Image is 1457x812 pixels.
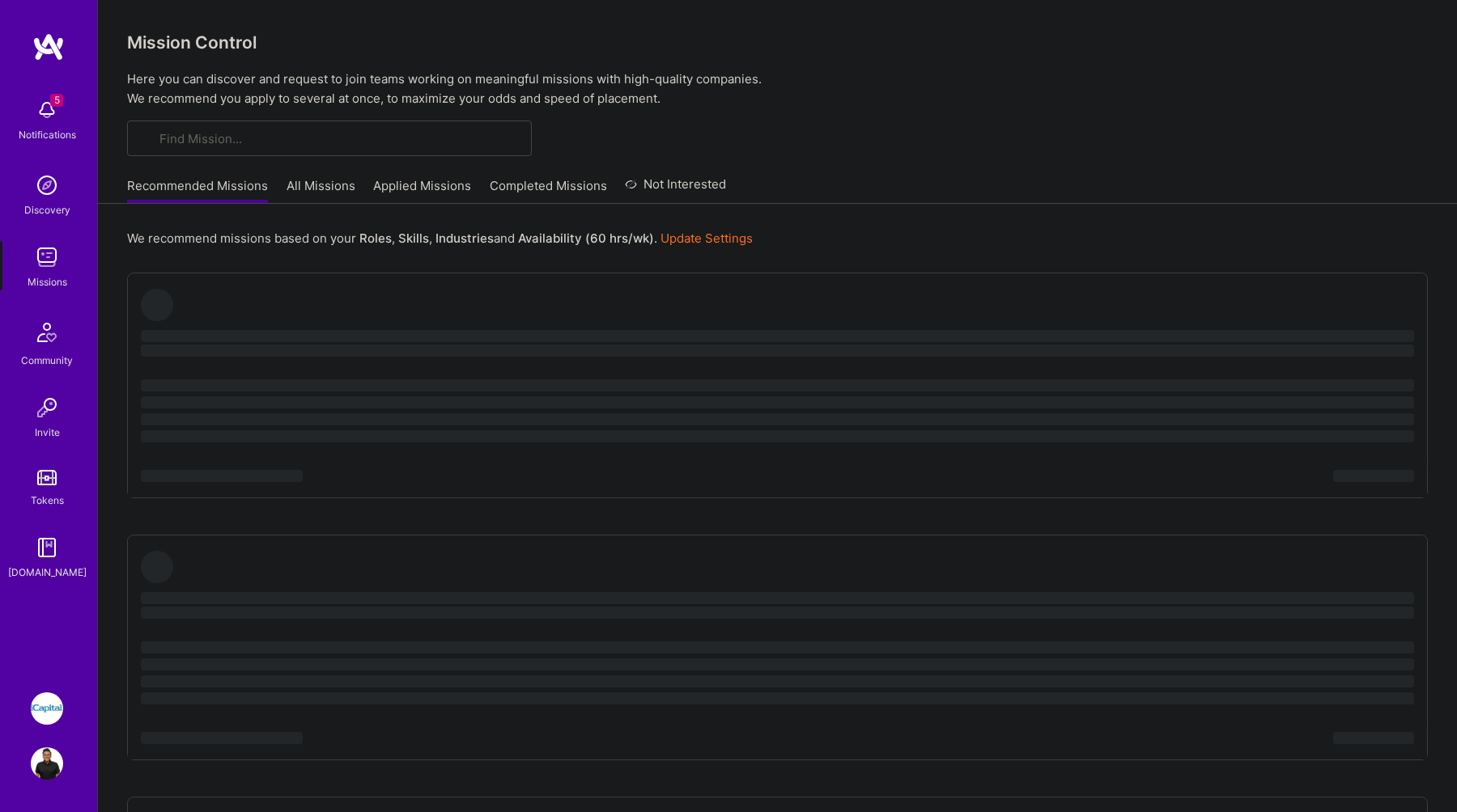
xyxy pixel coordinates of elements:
span: 5 [50,94,63,107]
img: Invite [31,391,63,424]
div: Notifications [19,126,76,143]
img: discovery [31,169,63,201]
p: We recommend missions based on your , , and . [127,230,753,247]
div: [DOMAIN_NAME] [8,564,87,581]
img: guide book [31,531,63,564]
h3: Mission Control [127,32,1428,53]
a: Applied Missions [373,177,471,204]
a: iCapital: Building an Alternative Investment Marketplace [27,692,67,725]
img: User Avatar [31,747,63,780]
b: Industries [435,230,494,246]
div: Missions [28,273,67,290]
b: Roles [359,230,392,246]
div: Tokens [31,492,64,509]
div: Community [21,352,73,369]
a: Not Interested [625,175,726,204]
img: bell [31,94,63,126]
a: Update Settings [661,230,753,246]
p: Here you can discover and request to join teams working on meaningful missions with high-quality ... [127,70,1428,108]
img: logo [32,32,65,61]
b: Skills [398,230,429,246]
div: Discovery [24,201,70,218]
a: All Missions [287,177,355,204]
img: iCapital: Building an Alternative Investment Marketplace [31,692,63,725]
b: Availability (60 hrs/wk) [518,230,654,246]
img: tokens [37,470,57,485]
div: Invite [35,424,60,441]
i: icon SearchGrey [140,129,159,148]
a: Completed Missions [490,177,607,204]
a: User Avatar [27,747,67,780]
a: Recommended Missions [127,177,268,204]
img: teamwork [31,241,63,273]
input: Find Mission... [159,130,520,147]
img: Community [28,313,66,352]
